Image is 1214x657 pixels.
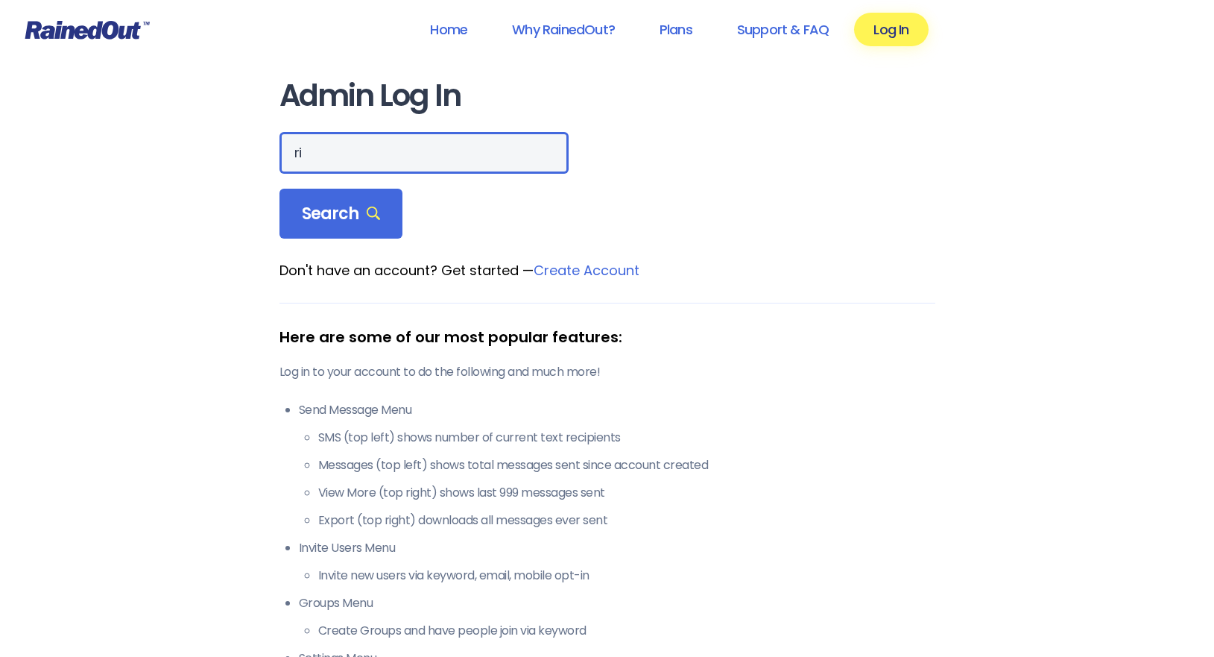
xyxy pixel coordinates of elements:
li: View More (top right) shows last 999 messages sent [318,484,935,502]
a: Log In [854,13,928,46]
li: Groups Menu [299,594,935,640]
li: Invite Users Menu [299,539,935,585]
a: Home [411,13,487,46]
a: Plans [640,13,712,46]
input: Search Orgs… [279,132,569,174]
li: Send Message Menu [299,401,935,529]
div: Search [279,189,403,239]
p: Log in to your account to do the following and much more! [279,363,935,381]
h1: Admin Log In [279,79,935,113]
a: Support & FAQ [718,13,848,46]
span: Search [302,204,381,224]
li: SMS (top left) shows number of current text recipients [318,429,935,447]
a: Why RainedOut? [493,13,634,46]
a: Create Account [534,261,639,280]
div: Here are some of our most popular features: [279,326,935,348]
li: Export (top right) downloads all messages ever sent [318,512,935,529]
li: Invite new users via keyword, email, mobile opt-in [318,567,935,585]
li: Create Groups and have people join via keyword [318,622,935,640]
li: Messages (top left) shows total messages sent since account created [318,456,935,474]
